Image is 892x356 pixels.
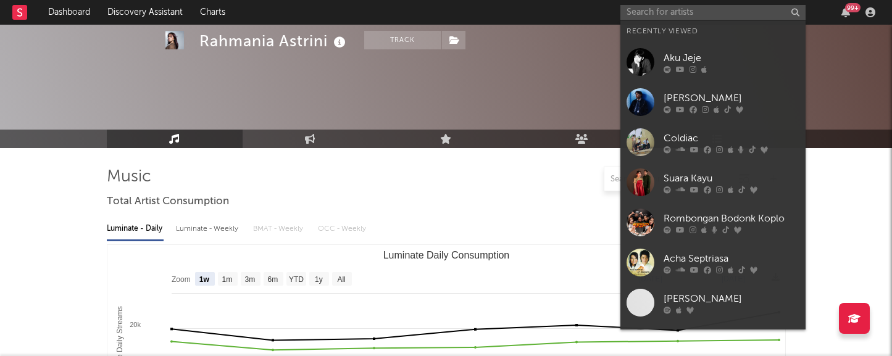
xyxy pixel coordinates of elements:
[845,3,861,12] div: 99 +
[620,42,806,82] a: Aku Jeje
[337,275,345,284] text: All
[664,171,799,186] div: Suara Kayu
[244,275,255,284] text: 3m
[222,275,232,284] text: 1m
[199,31,349,51] div: Rahmania Astrini
[620,5,806,20] input: Search for artists
[267,275,278,284] text: 6m
[664,211,799,226] div: Rombongan Bodonk Koplo
[130,321,141,328] text: 20k
[620,202,806,242] a: Rombongan Bodonk Koplo
[620,82,806,122] a: [PERSON_NAME]
[107,218,164,239] div: Luminate - Daily
[172,275,191,284] text: Zoom
[383,250,509,260] text: Luminate Daily Consumption
[604,175,735,184] input: Search by song name or URL
[364,31,441,49] button: Track
[620,242,806,283] a: Acha Septriasa
[664,291,799,306] div: [PERSON_NAME]
[107,194,229,209] span: Total Artist Consumption
[176,218,241,239] div: Luminate - Weekly
[841,7,850,17] button: 99+
[627,24,799,39] div: Recently Viewed
[620,122,806,162] a: Coldiac
[199,275,209,284] text: 1w
[664,51,799,65] div: Aku Jeje
[288,275,303,284] text: YTD
[664,251,799,266] div: Acha Septriasa
[664,131,799,146] div: Coldiac
[620,283,806,323] a: [PERSON_NAME]
[315,275,323,284] text: 1y
[664,91,799,106] div: [PERSON_NAME]
[620,162,806,202] a: Suara Kayu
